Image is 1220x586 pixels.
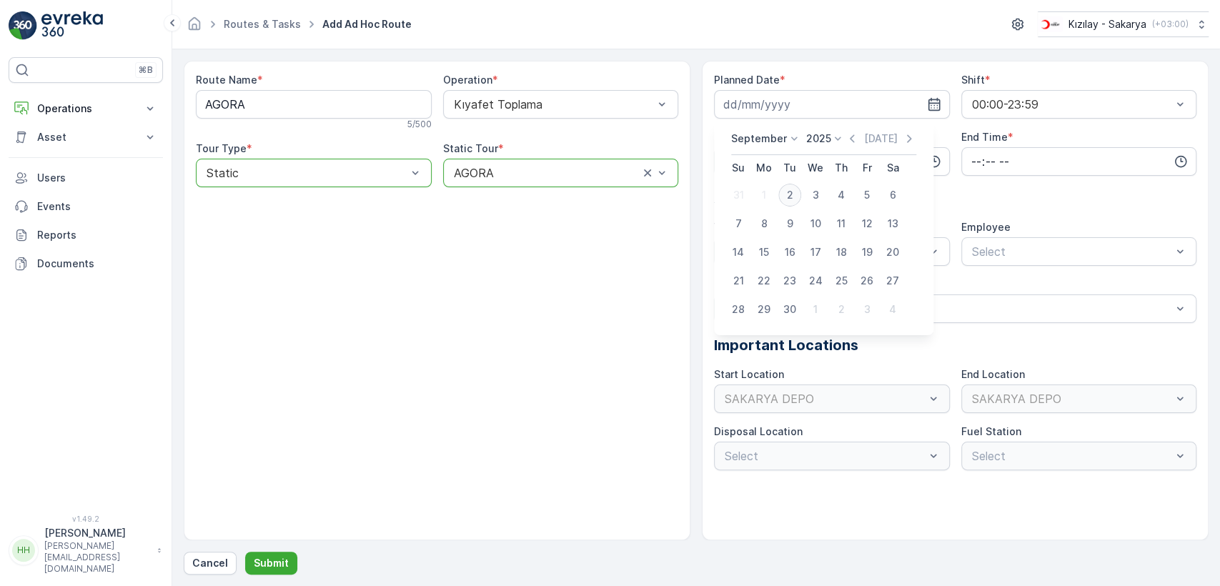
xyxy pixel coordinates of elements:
a: Users [9,164,163,192]
p: Reports [37,228,157,242]
label: End Time [961,131,1008,143]
img: logo [9,11,37,40]
label: Route Name [196,74,257,86]
button: Asset [9,123,163,152]
p: [PERSON_NAME] [44,526,150,540]
span: Add Ad Hoc Route [319,17,415,31]
p: Submit [254,556,289,570]
label: Tour Type [196,142,247,154]
div: 27 [881,269,904,292]
div: HH [12,539,35,562]
button: Kızılay - Sakarya(+03:00) [1038,11,1209,37]
label: Fuel Station [961,425,1021,437]
button: HH[PERSON_NAME][PERSON_NAME][EMAIL_ADDRESS][DOMAIN_NAME] [9,526,163,575]
button: Submit [245,552,297,575]
div: 7 [727,212,750,235]
label: Operation [443,74,492,86]
img: k%C4%B1z%C4%B1lay_DTAvauz.png [1038,16,1063,32]
a: Routes & Tasks [224,18,301,30]
div: 4 [830,184,853,207]
p: Operations [37,101,134,116]
div: 3 [804,184,827,207]
div: 23 [778,269,801,292]
div: 22 [753,269,775,292]
a: Documents [9,249,163,278]
th: Saturday [880,155,906,181]
div: 16 [778,241,801,264]
label: Disposal Location [714,425,803,437]
p: Documents [37,257,157,271]
p: ⌘B [139,64,153,76]
div: 5 [856,184,878,207]
div: 19 [856,241,878,264]
div: 1 [804,298,827,321]
label: Shift [961,74,985,86]
label: Static Tour [443,142,498,154]
p: Select [972,243,1172,260]
div: 14 [727,241,750,264]
th: Monday [751,155,777,181]
div: 20 [881,241,904,264]
p: [PERSON_NAME][EMAIL_ADDRESS][DOMAIN_NAME] [44,540,150,575]
p: ( +03:00 ) [1152,19,1189,30]
p: Events [37,199,157,214]
a: Reports [9,221,163,249]
div: 8 [753,212,775,235]
div: 9 [778,212,801,235]
div: 28 [727,298,750,321]
div: 1 [753,184,775,207]
div: 4 [881,298,904,321]
div: 6 [881,184,904,207]
label: Planned Date [714,74,780,86]
p: Users [37,171,157,185]
div: 25 [830,269,853,292]
div: 2 [830,298,853,321]
p: Kızılay - Sakarya [1068,17,1146,31]
p: Select [725,300,1171,317]
div: 26 [856,269,878,292]
th: Sunday [725,155,751,181]
div: 30 [778,298,801,321]
th: Friday [854,155,880,181]
label: End Location [961,368,1025,380]
th: Wednesday [803,155,828,181]
th: Tuesday [777,155,803,181]
p: 5 / 500 [407,119,432,130]
span: v 1.49.2 [9,515,163,523]
div: 15 [753,241,775,264]
div: 11 [830,212,853,235]
th: Thursday [828,155,854,181]
div: 13 [881,212,904,235]
p: Cancel [192,556,228,570]
input: dd/mm/yyyy [714,90,950,119]
button: Cancel [184,552,237,575]
img: logo_light-DOdMpM7g.png [41,11,103,40]
p: Asset [37,130,134,144]
div: 12 [856,212,878,235]
p: 2025 [806,131,831,146]
p: September [731,131,787,146]
div: 29 [753,298,775,321]
div: 10 [804,212,827,235]
p: Important Locations [714,334,1196,356]
a: Homepage [187,21,202,34]
a: Events [9,192,163,221]
div: 17 [804,241,827,264]
button: Operations [9,94,163,123]
div: 2 [778,184,801,207]
label: Start Location [714,368,784,380]
p: [DATE] [864,131,898,146]
div: 21 [727,269,750,292]
div: 3 [856,298,878,321]
div: 31 [727,184,750,207]
div: 24 [804,269,827,292]
label: Employee [961,221,1011,233]
div: 18 [830,241,853,264]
